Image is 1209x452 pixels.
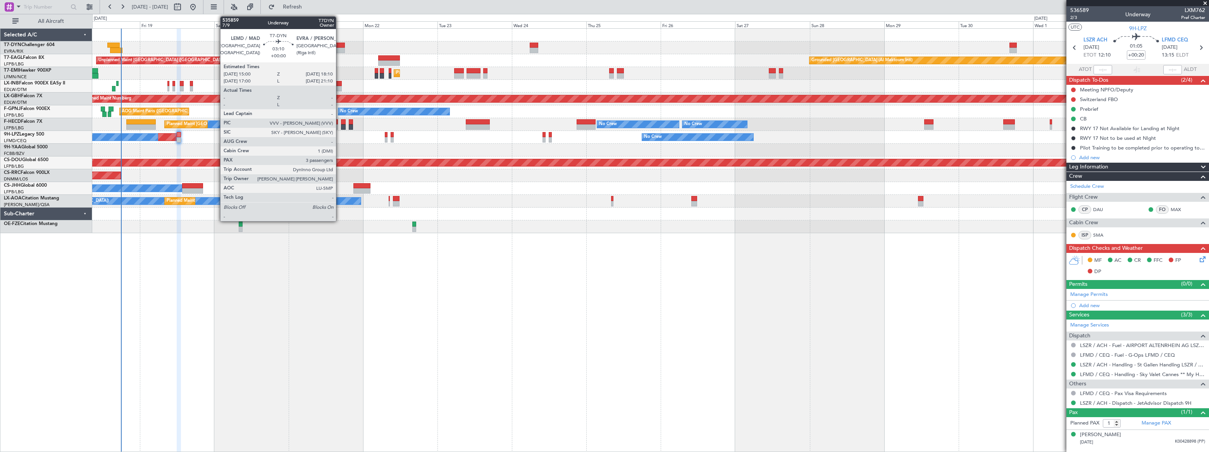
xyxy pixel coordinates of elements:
span: (2/4) [1181,76,1192,84]
div: Underway [1125,10,1150,19]
div: CB [1080,115,1087,122]
a: LSZR / ACH - Handling - St Gallen Handling LSZR / ACH [1080,361,1205,368]
button: All Aircraft [9,15,84,27]
div: RWY 17 Not to be used at NIght [1080,135,1156,141]
div: Planned Maint Nice ([GEOGRAPHIC_DATA]) [167,195,253,207]
a: T7-DYNChallenger 604 [4,43,55,47]
a: LFMD/CEQ [4,138,26,144]
span: Services [1069,311,1089,320]
input: Trip Number [24,1,68,13]
span: Cabin Crew [1069,218,1098,227]
span: ETOT [1083,52,1096,59]
div: [PERSON_NAME] [1080,431,1121,439]
span: [DATE] [1080,439,1093,445]
div: No Crew [644,131,662,143]
span: Leg Information [1069,163,1108,172]
span: T7-DYN [4,43,21,47]
label: Planned PAX [1070,419,1099,427]
span: F-GPNJ [4,107,21,111]
div: Grounded [GEOGRAPHIC_DATA] (Al Maktoum Intl) [811,55,913,66]
span: MF [1094,257,1102,265]
span: DP [1094,268,1101,276]
span: FP [1175,257,1181,265]
div: Planned Maint [GEOGRAPHIC_DATA] [396,67,470,79]
div: Planned Maint [GEOGRAPHIC_DATA] ([GEOGRAPHIC_DATA]) [167,119,289,130]
div: Add new [1079,154,1205,161]
a: T7-EAGLFalcon 8X [4,55,44,60]
span: F-HECD [4,119,21,124]
span: 9H-LPZ [4,132,19,137]
a: LFPB/LBG [4,163,24,169]
a: 9H-YAAGlobal 5000 [4,145,48,150]
span: Permits [1069,280,1087,289]
div: Tue 23 [437,21,512,28]
span: CR [1134,257,1141,265]
div: Meeting NPFO/Deputy [1080,86,1133,93]
span: All Aircraft [20,19,82,24]
a: LSZR / ACH - Fuel - AIRPORT ALTENRHEIN AG LSZR / ACH [1080,342,1205,349]
a: EVRA/RIX [4,48,23,54]
div: Thu 25 [586,21,661,28]
div: Tue 30 [959,21,1033,28]
div: Thu 18 [65,21,140,28]
div: Planned Maint Nurnberg [83,93,131,105]
span: CS-RRC [4,170,21,175]
div: Fri 26 [661,21,735,28]
span: Pref Charter [1181,14,1205,21]
div: No Crew [684,119,702,130]
span: CS-JHH [4,183,21,188]
a: Schedule Crew [1070,183,1104,191]
a: DAU [1093,206,1111,213]
span: 12:10 [1098,52,1111,59]
a: MAX [1171,206,1188,213]
a: [PERSON_NAME]/QSA [4,202,50,208]
span: LX-INB [4,81,19,86]
a: LFPB/LBG [4,112,24,118]
div: Fri 19 [140,21,214,28]
div: Unplanned Maint [GEOGRAPHIC_DATA] ([GEOGRAPHIC_DATA]) [98,55,226,66]
a: Manage Permits [1070,291,1108,299]
a: LFMD / CEQ - Fuel - G-Ops LFMD / CEQ [1080,352,1175,358]
div: Sat 20 [214,21,289,28]
a: LX-GBHFalcon 7X [4,94,42,98]
a: CS-RRCFalcon 900LX [4,170,50,175]
div: [DATE] [1034,15,1047,22]
a: CS-JHHGlobal 6000 [4,183,47,188]
a: OE-FZECitation Mustang [4,222,58,226]
div: CP [1078,205,1091,214]
span: LFMD CEQ [1162,36,1188,44]
span: Dispatch Checks and Weather [1069,244,1143,253]
span: LX-AOA [4,196,22,201]
a: LFMD / CEQ - Handling - Sky Valet Cannes ** My Handling**LFMD / CEQ [1080,371,1205,378]
div: AOG Maint Paris ([GEOGRAPHIC_DATA]) [122,106,203,117]
div: Mon 29 [884,21,959,28]
input: --:-- [1094,65,1112,74]
span: Dispatch To-Dos [1069,76,1108,85]
div: Sun 28 [810,21,884,28]
span: ALDT [1184,66,1197,74]
div: Mon 22 [363,21,437,28]
a: F-HECDFalcon 7X [4,119,42,124]
div: No Crew [599,119,617,130]
button: UTC [1068,24,1082,31]
a: F-GPNJFalcon 900EX [4,107,50,111]
span: T7-EMI [4,68,19,73]
div: Add new [1079,302,1205,309]
div: Switzerland FBO [1080,96,1118,103]
a: LX-INBFalcon 900EX EASy II [4,81,65,86]
a: EDLW/DTM [4,87,27,93]
button: Refresh [265,1,311,13]
a: LFPB/LBG [4,125,24,131]
span: LX-GBH [4,94,21,98]
span: LXM762 [1181,6,1205,14]
span: [DATE] [1162,44,1178,52]
span: CS-DOU [4,158,22,162]
div: Sat 27 [735,21,809,28]
span: [DATE] - [DATE] [132,3,168,10]
span: Flight Crew [1069,193,1098,202]
span: OE-FZE [4,222,20,226]
a: T7-EMIHawker 900XP [4,68,51,73]
span: (1/1) [1181,408,1192,416]
span: 2/3 [1070,14,1089,21]
a: Manage PAX [1142,419,1171,427]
